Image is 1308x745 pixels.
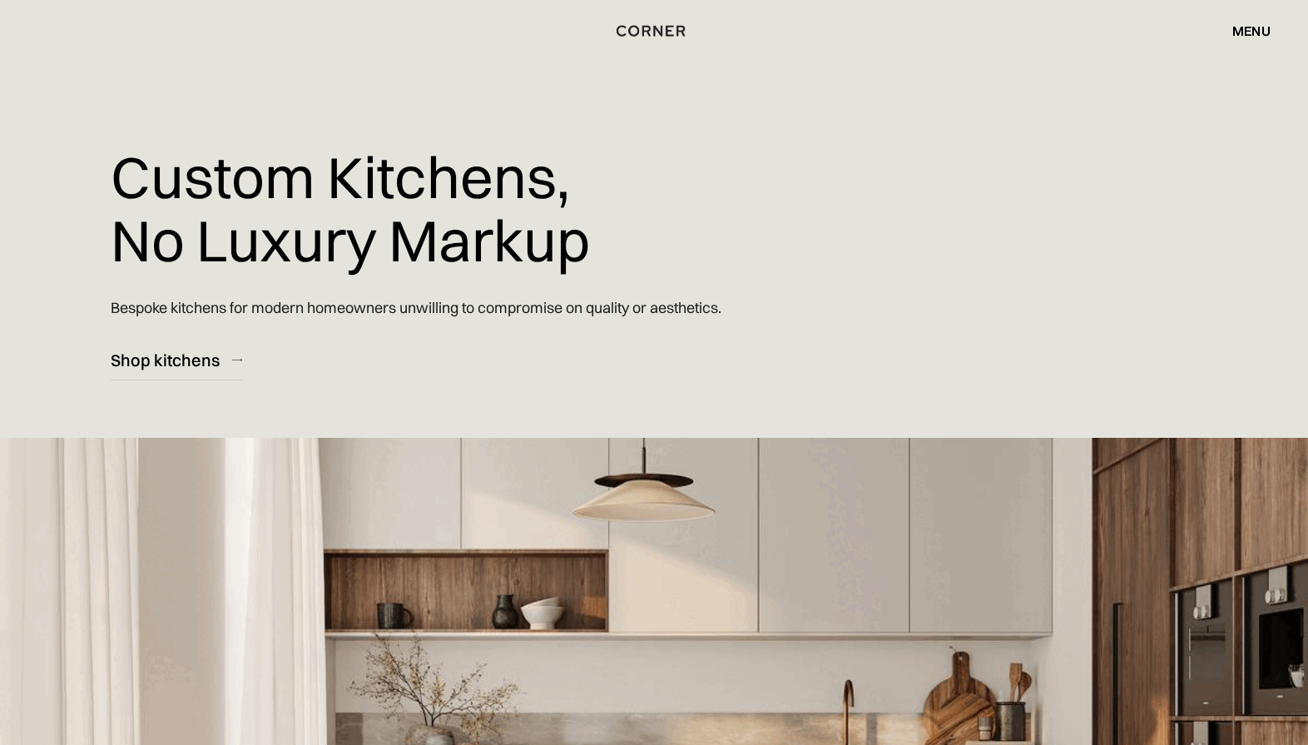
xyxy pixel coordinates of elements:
div: Shop kitchens [111,349,220,371]
a: Shop kitchens [111,340,242,380]
h1: Custom Kitchens, No Luxury Markup [111,133,590,284]
div: menu [1232,24,1271,37]
a: home [598,20,710,42]
div: menu [1216,17,1271,45]
p: Bespoke kitchens for modern homeowners unwilling to compromise on quality or aesthetics. [111,284,721,331]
